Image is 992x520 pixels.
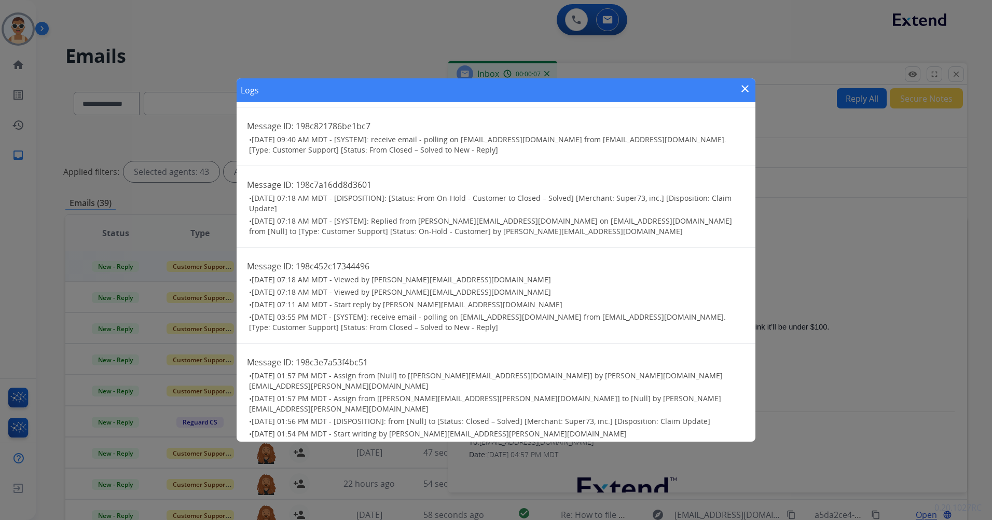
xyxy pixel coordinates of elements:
span: Message ID: [247,179,294,190]
h3: • [249,193,745,214]
span: [DATE] 01:56 PM MDT - [SYSTEM]: Email Sent from [EMAIL_ADDRESS][DOMAIN_NAME] to [EMAIL_ADDRESS][D... [249,441,738,472]
span: [DATE] 07:11 AM MDT - Start reply by [PERSON_NAME][EMAIL_ADDRESS][DOMAIN_NAME] [252,299,562,309]
p: 0.20.1027RC [934,501,982,514]
span: [DATE] 01:56 PM MDT - [DISPOSITION]: from [Null] to [Status: Closed – Solved] [Merchant: Super73,... [252,416,710,426]
span: [DATE] 07:18 AM MDT - Viewed by [PERSON_NAME][EMAIL_ADDRESS][DOMAIN_NAME] [252,287,551,297]
h3: • [249,441,745,472]
span: Message ID: [247,120,294,132]
span: 198c3e7a53f4bc51 [296,357,368,368]
span: Message ID: [247,261,294,272]
span: [DATE] 09:40 AM MDT - [SYSTEM]: receive email - polling on [EMAIL_ADDRESS][DOMAIN_NAME] from [EMA... [249,134,726,155]
span: [DATE] 01:57 PM MDT - Assign from [[PERSON_NAME][EMAIL_ADDRESS][PERSON_NAME][DOMAIN_NAME]] to [Nu... [249,393,721,414]
span: [DATE] 01:54 PM MDT - Start writing by [PERSON_NAME][EMAIL_ADDRESS][PERSON_NAME][DOMAIN_NAME] [252,429,627,439]
h3: • [249,287,745,297]
mat-icon: close [739,83,751,95]
span: [DATE] 03:55 PM MDT - [SYSTEM]: receive email - polling on [EMAIL_ADDRESS][DOMAIN_NAME] from [EMA... [249,312,726,332]
span: [DATE] 07:18 AM MDT - Viewed by [PERSON_NAME][EMAIL_ADDRESS][DOMAIN_NAME] [252,275,551,284]
h1: Logs [241,84,259,97]
span: 198c452c17344496 [296,261,369,272]
h3: • [249,393,745,414]
span: Message ID: [247,357,294,368]
h3: • [249,312,745,333]
span: 198c821786be1bc7 [296,120,370,132]
h3: • [249,275,745,285]
h3: • [249,429,745,439]
h3: • [249,416,745,427]
span: [DATE] 07:18 AM MDT - [SYSTEM]: Replied from [PERSON_NAME][EMAIL_ADDRESS][DOMAIN_NAME] on [EMAIL_... [249,216,732,236]
span: 198c7a16dd8d3601 [296,179,371,190]
span: [DATE] 07:18 AM MDT - [DISPOSITION]: [Status: From On-Hold - Customer to Closed – Solved] [Mercha... [249,193,732,213]
h3: • [249,371,745,391]
h3: • [249,216,745,237]
span: [DATE] 01:57 PM MDT - Assign from [Null] to [[PERSON_NAME][EMAIL_ADDRESS][DOMAIN_NAME]] by [PERSO... [249,371,723,391]
h3: • [249,299,745,310]
h3: • [249,134,745,155]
